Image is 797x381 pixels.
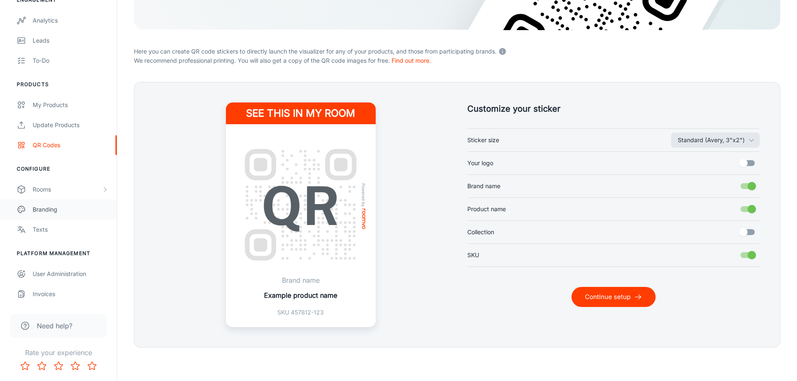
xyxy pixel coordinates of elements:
[67,358,84,374] button: Rate 4 star
[37,321,72,331] span: Need help?
[264,290,337,300] p: Example product name
[359,183,368,207] span: Powered by
[33,100,108,110] div: My Products
[50,358,67,374] button: Rate 3 star
[467,159,493,168] span: Your logo
[467,205,506,214] span: Product name
[392,57,431,64] a: Find out more.
[264,308,337,317] p: SKU 457812-123
[84,358,100,374] button: Rate 5 star
[467,182,500,191] span: Brand name
[671,133,760,148] button: Sticker size
[134,45,780,56] p: Here you can create QR code stickers to directly launch the visualizer for any of your products, ...
[7,348,110,358] p: Rate your experience
[33,269,108,279] div: User Administration
[467,136,499,145] span: Sticker size
[33,141,108,150] div: QR Codes
[467,102,760,115] h5: Customize your sticker
[226,102,376,124] h4: See this in my room
[571,287,656,307] button: Continue setup
[17,358,33,374] button: Rate 1 star
[33,120,108,130] div: Update Products
[236,140,366,270] img: QR Code Example
[33,36,108,45] div: Leads
[33,16,108,25] div: Analytics
[33,225,108,234] div: Texts
[33,56,108,65] div: To-do
[467,251,479,260] span: SKU
[362,209,365,229] img: roomvo
[33,289,108,299] div: Invoices
[33,205,108,214] div: Branding
[264,275,337,285] p: Brand name
[134,56,780,65] p: We recommend professional printing. You will also get a copy of the QR code images for free.
[467,228,494,237] span: Collection
[33,358,50,374] button: Rate 2 star
[33,185,102,194] div: Rooms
